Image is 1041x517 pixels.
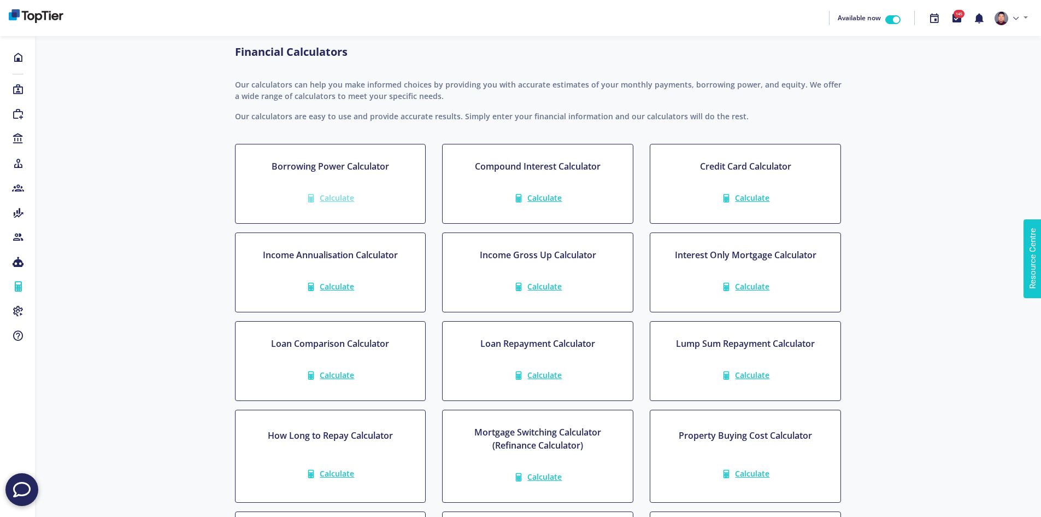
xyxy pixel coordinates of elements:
[263,248,398,262] h4: Income Annualisation Calculator
[675,248,816,262] h4: Interest Only Mortgage Calculator
[9,9,63,23] img: bd260d39-06d4-48c8-91ce-4964555bf2e4-638900413960370303.png
[954,10,964,18] span: 145
[295,276,366,297] a: Calculate
[527,193,562,203] span: Calculate
[320,193,354,203] span: Calculate
[527,281,562,292] span: Calculate
[527,472,562,482] span: Calculate
[710,276,781,297] a: Calculate
[679,429,812,442] h4: Property Buying Cost Calculator
[320,370,354,380] span: Calculate
[454,426,622,452] h4: Mortgage Switching Calculator (Refinance Calculator)
[527,370,562,380] span: Calculate
[710,188,781,208] a: Calculate
[735,468,769,479] span: Calculate
[945,7,968,30] button: 145
[838,13,881,22] span: Available now
[502,365,573,386] a: Calculate
[735,193,769,203] span: Calculate
[295,188,366,208] a: Calculate
[710,365,781,386] a: Calculate
[502,276,573,297] a: Calculate
[295,365,366,386] a: Calculate
[9,3,70,16] span: Resource Centre
[502,188,573,208] a: Calculate
[320,281,354,292] span: Calculate
[235,111,842,122] p: Our calculators are easy to use and provide accurate results. Simply enter your financial informa...
[271,337,389,350] h4: Loan Comparison Calculator
[480,337,595,350] h4: Loan Repayment Calculator
[995,11,1008,25] img: e310ebdf-1855-410b-9d61-d1abdff0f2ad-637831748356285317.png
[235,79,842,102] p: Our calculators can help you make informed choices by providing you with accurate estimates of yo...
[502,467,573,487] a: Calculate
[700,160,791,173] h4: Credit Card Calculator
[475,160,601,173] h4: Compound Interest Calculator
[735,281,769,292] span: Calculate
[235,44,348,60] h4: Financial Calculators
[320,468,354,479] span: Calculate
[272,160,389,173] h4: Borrowing Power Calculator
[295,463,366,484] a: Calculate
[735,370,769,380] span: Calculate
[268,429,393,442] h4: How Long to Repay Calculator
[480,248,596,262] h4: Income Gross Up Calculator
[710,463,781,484] a: Calculate
[676,337,815,350] h4: Lump Sum Repayment Calculator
